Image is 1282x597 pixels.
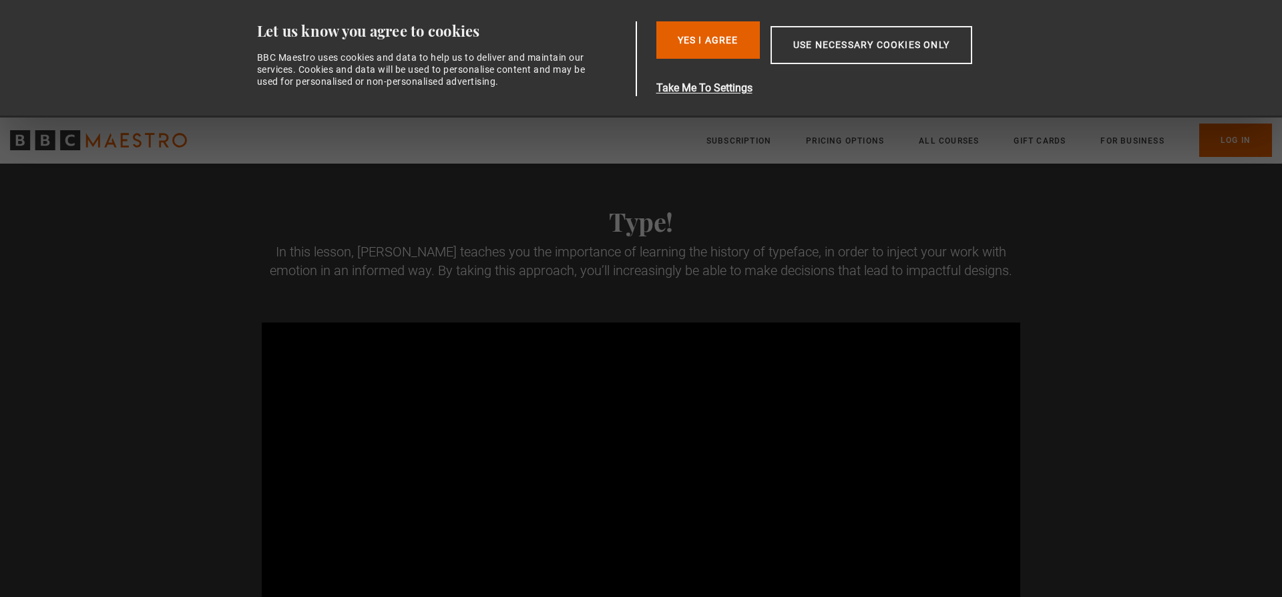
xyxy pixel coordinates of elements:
svg: BBC Maestro [10,130,187,150]
div: Let us know you agree to cookies [257,21,631,41]
a: Log In [1199,124,1272,157]
a: Pricing Options [806,134,884,148]
div: In this lesson, [PERSON_NAME] teaches you the importance of learning the history of typeface, in ... [262,242,1020,280]
a: Subscription [706,134,771,148]
a: Gift Cards [1014,134,1066,148]
a: All Courses [919,134,979,148]
a: For business [1100,134,1164,148]
button: Use necessary cookies only [771,26,972,64]
button: Take Me To Settings [656,80,1036,96]
div: BBC Maestro uses cookies and data to help us to deliver and maintain our services. Cookies and da... [257,51,594,88]
nav: Primary [706,124,1272,157]
h2: Type! [262,206,1020,237]
button: Yes I Agree [656,21,760,59]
